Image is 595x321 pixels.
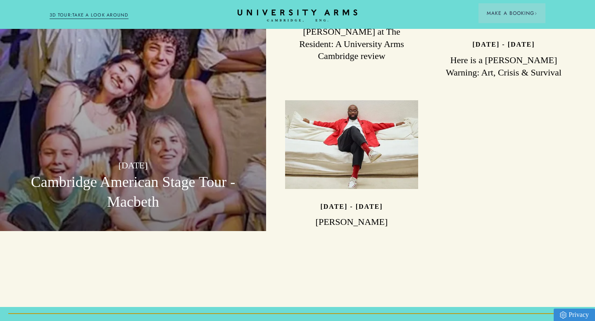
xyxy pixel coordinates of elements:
p: [DATE] [19,158,247,172]
a: 3D TOUR:TAKE A LOOK AROUND [50,12,129,19]
img: Privacy [560,312,566,319]
h3: [PERSON_NAME] at The Resident: A University Arms Cambridge review [285,26,418,63]
a: Home [238,9,357,22]
img: Arrow icon [534,12,537,15]
h3: [PERSON_NAME] [285,216,418,228]
p: [DATE] - [DATE] [472,41,535,48]
h3: Here is a [PERSON_NAME] Warning: Art, Crisis & Survival [437,54,570,79]
a: Privacy [554,309,595,321]
h3: Cambridge American Stage Tour - Macbeth [19,172,247,212]
button: Make a BookingArrow icon [478,3,545,23]
span: Make a Booking [487,9,537,17]
a: image-63efcffb29ce67d5b9b5c31fb65ce327b57d730d-750x563-jpg [DATE] - [DATE] [PERSON_NAME] [285,100,418,228]
p: [DATE] - [DATE] [320,203,383,210]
